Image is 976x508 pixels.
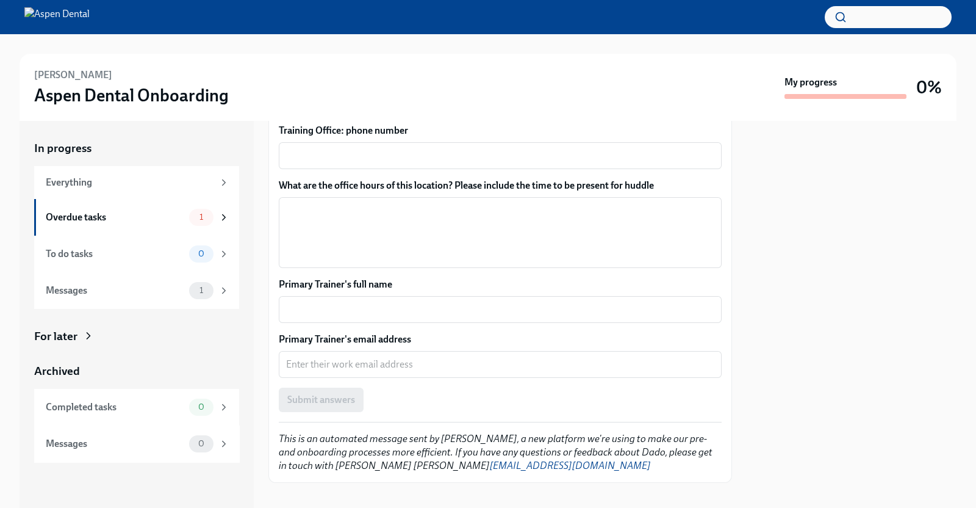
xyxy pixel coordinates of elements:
[46,176,213,189] div: Everything
[34,328,239,344] a: For later
[46,247,184,261] div: To do tasks
[191,439,212,448] span: 0
[279,124,722,137] label: Training Office: phone number
[34,389,239,426] a: Completed tasks0
[34,363,239,379] a: Archived
[34,140,239,156] a: In progress
[46,284,184,297] div: Messages
[490,460,651,471] a: [EMAIL_ADDRESS][DOMAIN_NAME]
[34,68,112,82] h6: [PERSON_NAME]
[34,236,239,272] a: To do tasks0
[191,402,212,412] span: 0
[279,333,722,346] label: Primary Trainer's email address
[34,166,239,199] a: Everything
[34,426,239,462] a: Messages0
[192,286,210,295] span: 1
[46,401,184,414] div: Completed tasks
[24,7,90,27] img: Aspen Dental
[916,76,942,98] h3: 0%
[46,211,184,224] div: Overdue tasks
[279,179,722,192] label: What are the office hours of this location? Please include the time to be present for huddle
[34,199,239,236] a: Overdue tasks1
[279,278,722,291] label: Primary Trainer's full name
[784,76,837,89] strong: My progress
[192,212,210,222] span: 1
[34,328,77,344] div: For later
[191,249,212,258] span: 0
[279,433,712,471] em: This is an automated message sent by [PERSON_NAME], a new platform we're using to make our pre- a...
[34,84,229,106] h3: Aspen Dental Onboarding
[46,437,184,451] div: Messages
[34,272,239,309] a: Messages1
